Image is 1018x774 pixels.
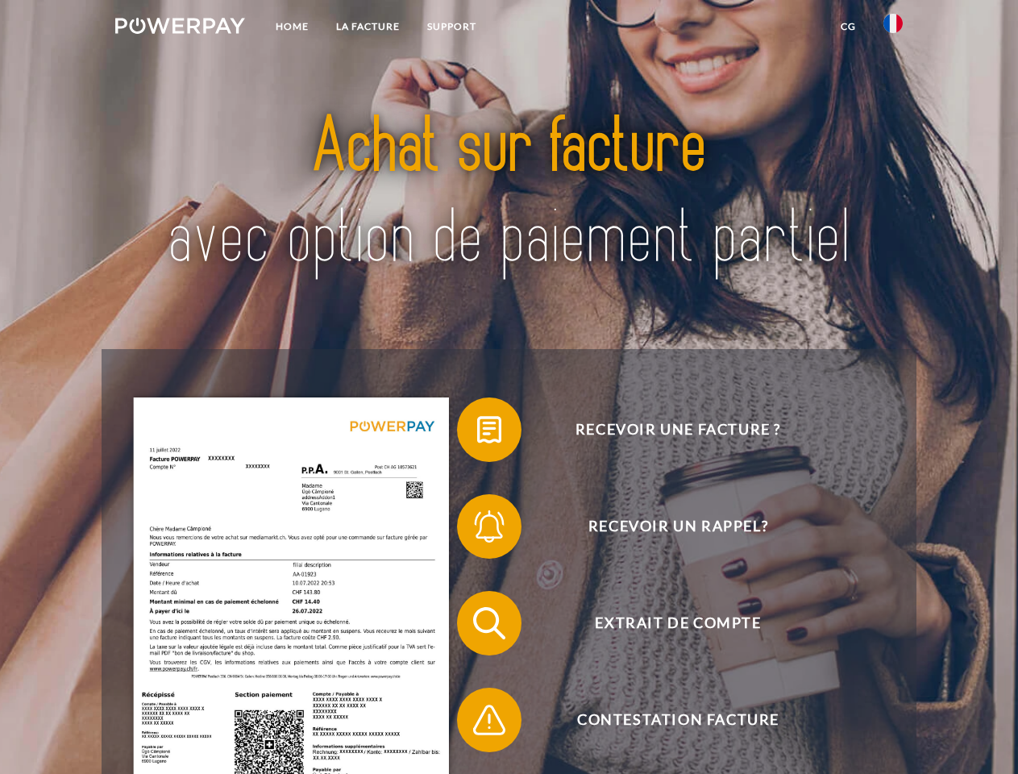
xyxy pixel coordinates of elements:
[883,14,903,33] img: fr
[457,494,876,559] button: Recevoir un rappel?
[469,410,509,450] img: qb_bill.svg
[469,506,509,547] img: qb_bell.svg
[457,397,876,462] button: Recevoir une facture ?
[480,397,875,462] span: Recevoir une facture ?
[469,700,509,740] img: qb_warning.svg
[827,12,870,41] a: CG
[115,18,245,34] img: logo-powerpay-white.svg
[480,688,875,752] span: Contestation Facture
[457,591,876,655] button: Extrait de compte
[154,77,864,309] img: title-powerpay_fr.svg
[322,12,413,41] a: LA FACTURE
[262,12,322,41] a: Home
[469,603,509,643] img: qb_search.svg
[457,688,876,752] button: Contestation Facture
[480,591,875,655] span: Extrait de compte
[413,12,490,41] a: Support
[480,494,875,559] span: Recevoir un rappel?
